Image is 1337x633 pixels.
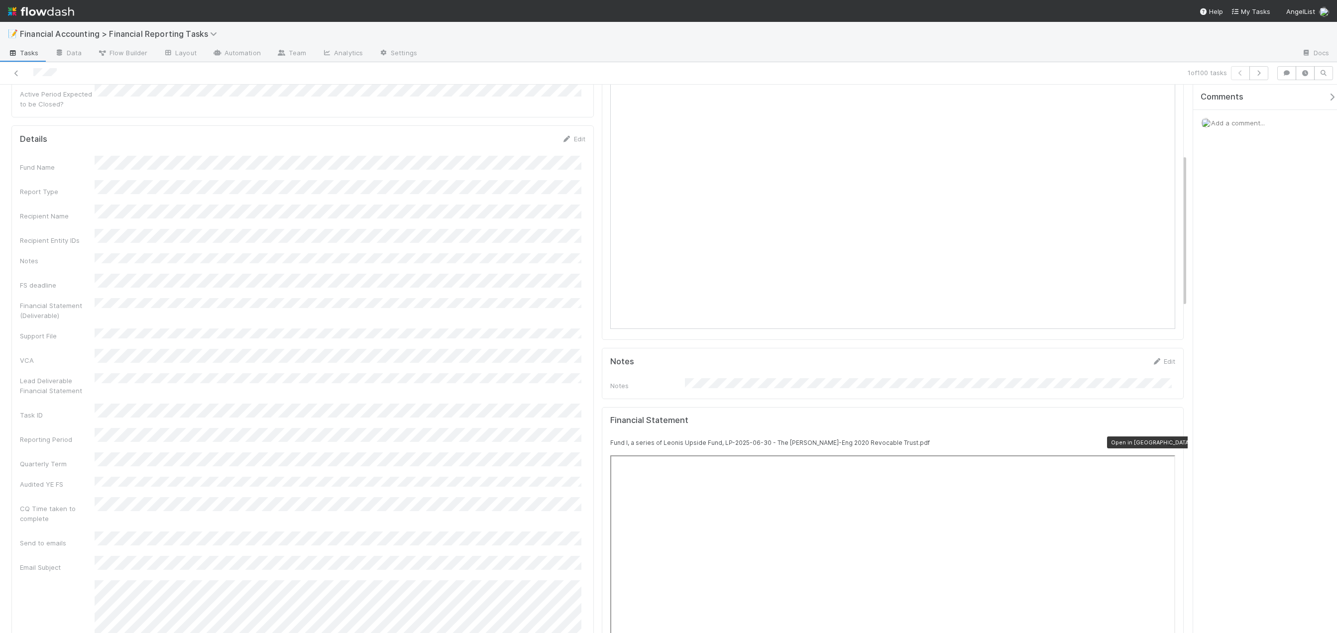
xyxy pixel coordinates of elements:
[20,410,95,420] div: Task ID
[1152,357,1175,365] a: Edit
[610,416,688,425] h5: Financial Statement
[8,29,18,38] span: 📝
[610,439,930,446] small: Fund I, a series of Leonis Upside Fund, LP-2025-06-30 - The [PERSON_NAME]-Eng 2020 Revocable Trus...
[562,135,585,143] a: Edit
[1188,68,1227,78] span: 1 of 100 tasks
[20,376,95,396] div: Lead Deliverable Financial Statement
[20,280,95,290] div: FS deadline
[371,46,425,62] a: Settings
[610,357,634,367] h5: Notes
[20,187,95,197] div: Report Type
[1201,118,1211,128] img: avatar_c0d2ec3f-77e2-40ea-8107-ee7bdb5edede.png
[20,89,95,109] div: Active Period Expected to be Closed?
[20,504,95,524] div: CQ Time taken to complete
[269,46,314,62] a: Team
[1231,7,1270,15] span: My Tasks
[20,134,47,144] h5: Details
[314,46,371,62] a: Analytics
[90,46,155,62] a: Flow Builder
[20,256,95,266] div: Notes
[20,538,95,548] div: Send to emails
[1199,6,1223,16] div: Help
[8,48,39,58] span: Tasks
[1211,119,1265,127] span: Add a comment...
[1201,92,1243,102] span: Comments
[205,46,269,62] a: Automation
[98,48,147,58] span: Flow Builder
[1286,7,1315,15] span: AngelList
[20,355,95,365] div: VCA
[1231,6,1270,16] a: My Tasks
[20,459,95,469] div: Quarterly Term
[20,562,95,572] div: Email Subject
[20,29,222,39] span: Financial Accounting > Financial Reporting Tasks
[20,434,95,444] div: Reporting Period
[20,331,95,341] div: Support File
[20,479,95,489] div: Audited YE FS
[20,235,95,245] div: Recipient Entity IDs
[8,3,74,20] img: logo-inverted-e16ddd16eac7371096b0.svg
[20,162,95,172] div: Fund Name
[1294,46,1337,62] a: Docs
[20,301,95,320] div: Financial Statement (Deliverable)
[610,381,685,391] div: Notes
[155,46,205,62] a: Layout
[47,46,90,62] a: Data
[1319,7,1329,17] img: avatar_c0d2ec3f-77e2-40ea-8107-ee7bdb5edede.png
[20,211,95,221] div: Recipient Name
